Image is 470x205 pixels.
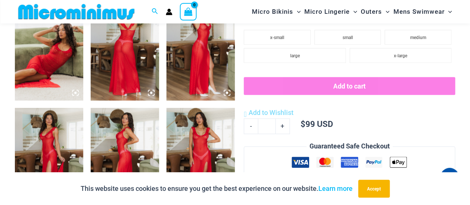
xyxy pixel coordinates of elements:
[343,35,353,40] span: small
[258,118,275,134] input: Product quantity
[304,2,350,21] span: Micro Lingerie
[180,3,197,20] a: View Shopping Cart, empty
[318,185,353,192] a: Learn more
[244,77,455,95] button: Add to cart
[15,3,137,20] img: MM SHOP LOGO FLAT
[249,1,455,22] nav: Site Navigation
[244,118,258,134] a: -
[393,2,444,21] span: Mens Swimwear
[359,2,391,21] a: OutersMenu ToggleMenu Toggle
[249,109,294,116] span: Add to Wishlist
[410,35,426,40] span: medium
[276,118,290,134] a: +
[302,2,359,21] a: Micro LingerieMenu ToggleMenu Toggle
[358,180,390,198] button: Accept
[252,2,293,21] span: Micro Bikinis
[301,118,333,129] bdi: 99 USD
[244,107,293,118] a: Add to Wishlist
[444,2,452,21] span: Menu Toggle
[307,141,393,152] legend: Guaranteed Safe Checkout
[250,2,302,21] a: Micro BikinisMenu ToggleMenu Toggle
[244,30,311,45] li: x-small
[293,2,301,21] span: Menu Toggle
[166,9,172,15] a: Account icon link
[361,2,382,21] span: Outers
[290,53,299,58] span: large
[385,30,451,45] li: medium
[314,30,381,45] li: small
[301,118,305,129] span: $
[270,35,284,40] span: x-small
[391,2,454,21] a: Mens SwimwearMenu ToggleMenu Toggle
[350,48,451,63] li: x-large
[382,2,389,21] span: Menu Toggle
[81,183,353,194] p: This website uses cookies to ensure you get the best experience on our website.
[244,48,346,63] li: large
[394,53,407,58] span: x-large
[350,2,357,21] span: Menu Toggle
[152,7,158,16] a: Search icon link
